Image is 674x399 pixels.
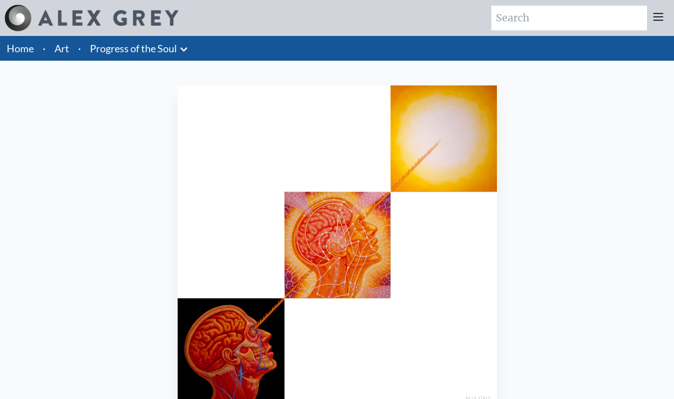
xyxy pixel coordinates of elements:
[74,36,85,61] li: ·
[491,6,647,30] input: Search
[55,40,69,56] a: Art
[90,40,177,56] a: Progress of the Soul
[7,42,34,55] a: Home
[38,36,50,61] li: ·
